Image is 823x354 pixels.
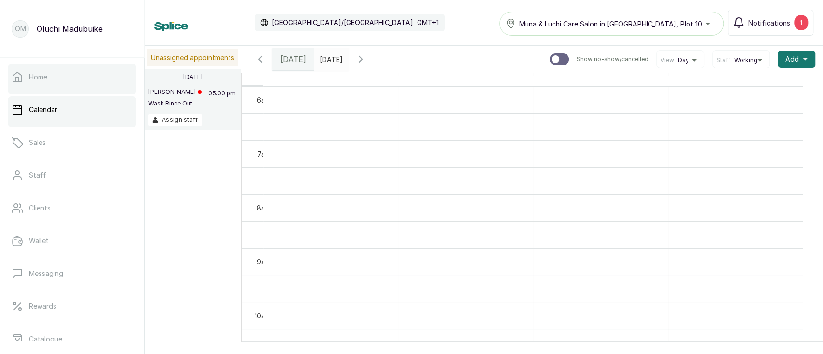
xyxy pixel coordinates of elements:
div: [DATE] [272,48,314,70]
button: Assign staff [148,114,202,126]
a: Staff [8,162,136,189]
div: 7am [256,149,272,159]
p: [GEOGRAPHIC_DATA]/[GEOGRAPHIC_DATA] [272,18,413,27]
a: Home [8,64,136,91]
button: ViewDay [661,56,700,64]
p: Calendar [29,105,57,115]
p: 05:00 pm [207,88,237,114]
button: Muna & Luchi Care Salon in [GEOGRAPHIC_DATA], Plot 10 [499,12,724,36]
a: Rewards [8,293,136,320]
span: Notifications [748,18,790,28]
p: Messaging [29,269,63,278]
span: Add [785,54,799,64]
p: OM [15,24,26,34]
span: Staff [716,56,730,64]
p: Wash Rince Out ... [148,100,202,107]
span: View [661,56,674,64]
p: [PERSON_NAME] [148,88,202,96]
p: Home [29,72,47,82]
p: Clients [29,203,51,213]
p: Oluchi Madubuike [37,23,103,35]
a: Messaging [8,260,136,287]
p: [DATE] [183,73,202,81]
div: 8am [255,203,272,213]
span: Working [734,56,757,64]
span: Joy [593,73,608,85]
a: Wallet [8,227,136,254]
span: [PERSON_NAME] [706,73,765,85]
a: Sales [8,129,136,156]
div: 6am [255,95,272,105]
p: Show no-show/cancelled [577,55,648,63]
p: Unassigned appointments [147,49,238,66]
span: Day [678,56,689,64]
button: StaffWorking [716,56,766,64]
p: Rewards [29,302,56,311]
p: Staff [29,170,46,180]
a: Clients [8,195,136,222]
p: GMT+1 [417,18,439,27]
p: Wallet [29,236,49,246]
div: 1 [794,15,808,30]
div: 10am [253,311,272,321]
button: Notifications1 [728,10,813,36]
p: Catalogue [29,334,62,344]
span: Oluchi [319,73,342,85]
div: 9am [255,257,272,267]
a: Calendar [8,96,136,123]
span: Ajoke [455,73,476,85]
span: [DATE] [280,53,306,65]
button: Add [778,51,815,68]
span: Muna & Luchi Care Salon in [GEOGRAPHIC_DATA], Plot 10 [519,19,702,29]
p: Sales [29,138,46,147]
a: Catalogue [8,326,136,353]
